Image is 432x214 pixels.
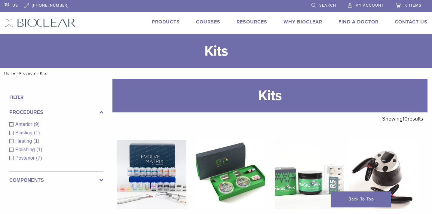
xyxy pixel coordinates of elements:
[15,147,36,152] span: Polishing
[237,19,267,25] a: Resources
[34,130,40,135] span: (1)
[9,94,103,101] h4: Filter
[319,3,336,8] span: Search
[9,177,103,184] label: Components
[2,71,15,75] a: Home
[349,140,418,209] img: HeatSync Kit
[34,122,40,127] span: (9)
[275,140,344,209] img: Rockstar (RS) Polishing Kit
[5,18,76,27] img: Bioclear
[33,139,39,144] span: (1)
[36,147,42,152] span: (1)
[395,19,427,25] a: Contact Us
[15,155,36,160] span: Posterior
[403,115,408,122] span: 10
[196,19,220,25] a: Courses
[36,72,40,75] span: /
[15,139,33,144] span: Heating
[196,140,265,209] img: Black Triangle (BT) Kit
[117,140,186,209] img: Evolve All-in-One Kit
[152,19,180,25] a: Products
[9,109,103,116] label: Procedures
[112,79,427,112] h1: Kits
[15,72,19,75] span: /
[15,122,34,127] span: Anterior
[19,71,36,75] a: Products
[331,191,391,207] a: Back To Top
[283,19,322,25] a: Why Bioclear
[36,155,42,160] span: (7)
[382,112,423,125] p: Showing results
[15,130,34,135] span: Blasting
[355,3,384,8] span: My Account
[405,3,421,8] span: 0 items
[339,19,378,25] a: Find A Doctor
